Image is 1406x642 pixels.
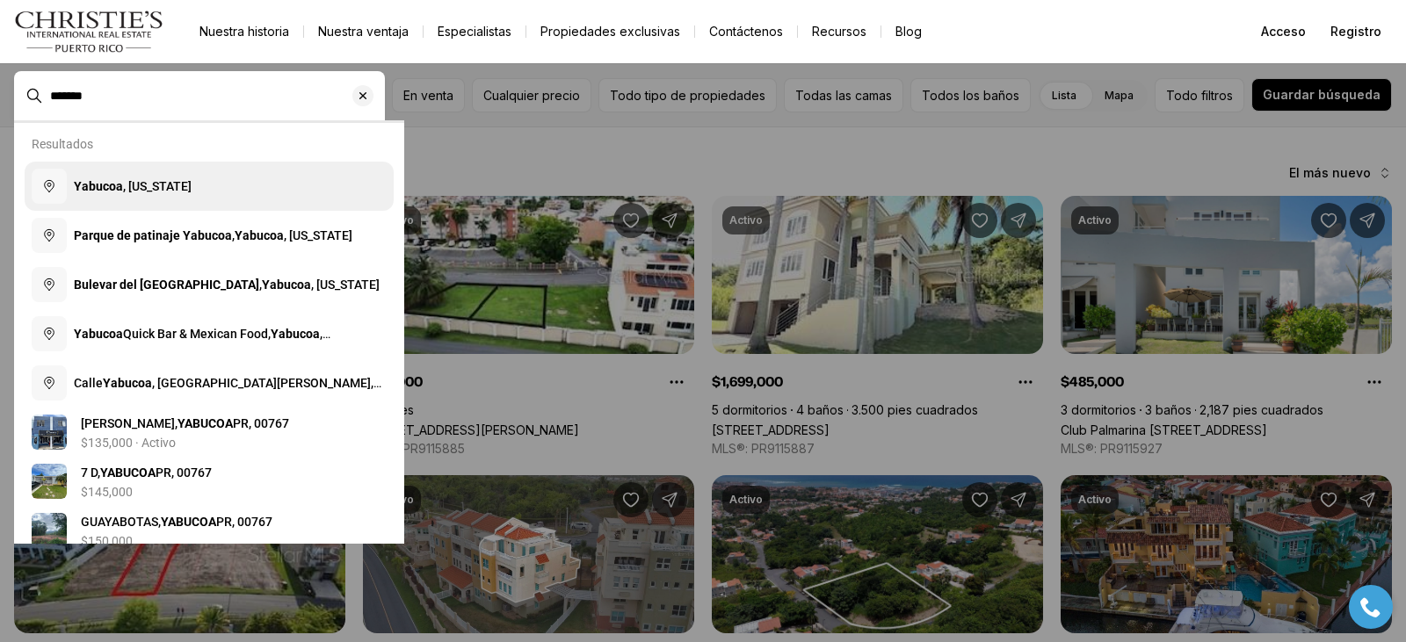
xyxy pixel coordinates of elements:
[81,465,100,480] font: 7 D,
[156,465,212,480] font: PR, 00767
[103,376,152,390] font: Yabucoa
[81,534,133,548] font: $150,000
[1250,14,1316,49] button: Acceso
[25,408,394,457] a: Ver detalles: Cristóbal COLÓN
[81,436,176,450] font: $135,000 · Activo
[235,228,284,242] font: Yabucoa
[304,19,423,44] a: Nuestra ventaja
[352,72,384,119] button: Borrar entrada de búsqueda
[178,416,233,430] font: YABUCOA
[284,228,352,242] font: , [US_STATE]
[32,137,93,151] font: Resultados
[81,515,161,529] font: GUAYABOTAS,
[709,24,783,39] font: Contáctenos
[798,19,881,44] a: Recursos
[161,515,216,529] font: YABUCOA
[233,416,289,430] font: PR, 00767
[216,515,272,529] font: PR, 00767
[1320,14,1392,49] button: Registro
[1261,24,1306,39] font: Acceso
[25,162,394,211] button: Yabucoa, [US_STATE]
[318,24,409,39] font: Nuestra ventaja
[123,179,192,193] font: , [US_STATE]
[25,211,394,260] button: Parque de patinaje Yabucoa,Yabucoa, [US_STATE]
[25,309,394,358] button: YabucoaQuick Bar & Mexican Food,Yabucoa, [US_STATE]
[895,24,922,39] font: Blog
[812,24,866,39] font: Recursos
[74,179,123,193] font: Yabucoa
[25,260,394,309] button: Bulevar del [GEOGRAPHIC_DATA],Yabucoa, [US_STATE]
[25,457,394,506] a: Ver detalles: 7 D
[526,19,694,44] a: Propiedades exclusivas
[262,278,311,292] font: Yabucoa
[81,485,133,499] font: $145,000
[438,24,511,39] font: Especialistas
[311,278,380,292] font: , [US_STATE]
[74,376,381,408] font: , [GEOGRAPHIC_DATA][PERSON_NAME], [US_STATE]
[14,11,164,53] img: logo
[81,416,178,430] font: [PERSON_NAME],
[74,278,259,292] font: Bulevar del [GEOGRAPHIC_DATA]
[271,327,320,341] font: Yabucoa
[259,278,262,292] font: ,
[25,358,394,408] button: CalleYabucoa, [GEOGRAPHIC_DATA][PERSON_NAME], [US_STATE]
[1330,24,1381,39] font: Registro
[540,24,680,39] font: Propiedades exclusivas
[74,376,103,390] font: Calle
[74,228,232,242] font: Parque de patinaje Yabucoa
[74,327,123,341] font: Yabucoa
[100,465,156,480] font: YABUCOA
[424,19,525,44] a: Especialistas
[185,19,303,44] a: Nuestra historia
[25,506,394,555] a: Ver detalles: GUAYABOTAS
[695,19,797,44] button: Contáctenos
[232,228,235,242] font: ,
[199,24,289,39] font: Nuestra historia
[123,327,271,341] font: Quick Bar & Mexican Food,
[881,19,936,44] a: Blog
